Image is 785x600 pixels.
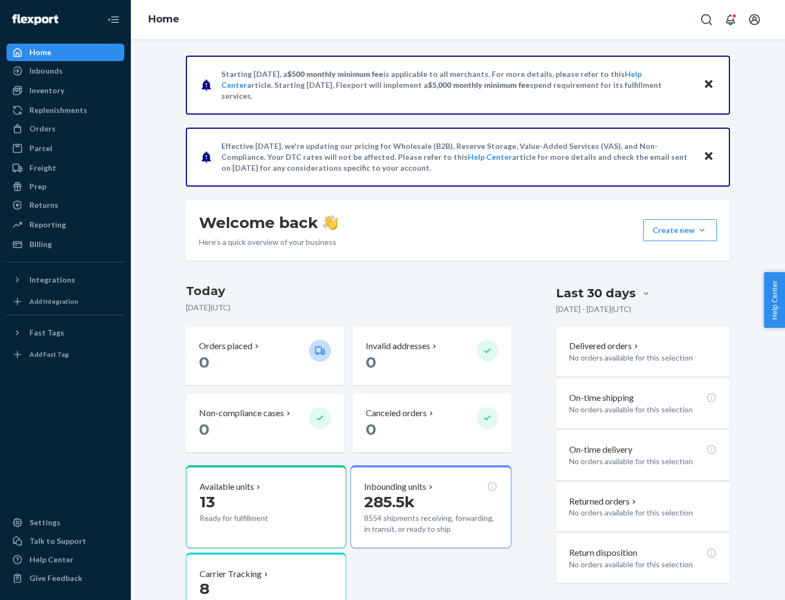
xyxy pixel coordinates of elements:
[569,559,717,570] p: No orders available for this selection
[199,407,284,419] p: Non-compliance cases
[7,62,124,80] a: Inbounds
[7,159,124,177] a: Freight
[428,80,530,89] span: $5,000 monthly minimum fee
[199,237,338,248] p: Here’s a quick overview of your business
[7,236,124,253] a: Billing
[140,4,188,35] ol: breadcrumbs
[199,340,252,352] p: Orders placed
[29,239,52,250] div: Billing
[744,9,765,31] button: Open account menu
[569,456,717,467] p: No orders available for this selection
[200,579,209,598] span: 8
[643,219,717,241] button: Create new
[353,394,511,452] button: Canceled orders 0
[12,14,58,25] img: Flexport logo
[569,404,717,415] p: No orders available for this selection
[7,551,124,568] a: Help Center
[186,302,511,313] p: [DATE] ( UTC )
[287,69,383,79] span: $500 monthly minimum fee
[221,141,693,173] p: Effective [DATE], we're updating our pricing for Wholesale (B2B), Reserve Storage, Value-Added Se...
[186,394,344,452] button: Non-compliance cases 0
[7,196,124,214] a: Returns
[186,283,511,300] h3: Today
[702,77,716,93] button: Close
[29,350,69,359] div: Add Fast Tag
[353,327,511,385] button: Invalid addresses 0
[199,213,338,232] h1: Welcome back
[7,140,124,157] a: Parcel
[29,181,46,192] div: Prep
[556,285,636,302] div: Last 30 days
[200,481,254,493] p: Available units
[569,507,717,518] p: No orders available for this selection
[29,219,66,230] div: Reporting
[7,271,124,289] button: Integrations
[29,274,75,285] div: Integrations
[29,105,87,116] div: Replenishments
[102,9,124,31] button: Close Navigation
[29,327,64,338] div: Fast Tags
[468,152,512,161] a: Help Center
[186,327,344,385] button: Orders placed 0
[29,554,74,565] div: Help Center
[569,547,637,559] p: Return disposition
[29,297,78,306] div: Add Integration
[569,352,717,363] p: No orders available for this selection
[364,513,497,535] p: 8554 shipments receiving, forwarding, in transit, or ready to ship
[29,143,52,154] div: Parcel
[7,346,124,363] a: Add Fast Tag
[364,481,426,493] p: Inbounding units
[366,407,427,419] p: Canceled orders
[200,493,215,511] span: 13
[764,272,785,328] button: Help Center
[200,568,262,580] p: Carrier Tracking
[148,13,179,25] a: Home
[29,123,56,134] div: Orders
[29,163,56,173] div: Freight
[7,569,124,587] button: Give Feedback
[29,517,61,528] div: Settings
[29,536,86,547] div: Talk to Support
[199,353,209,371] span: 0
[720,9,741,31] button: Open notifications
[7,178,124,195] a: Prep
[7,514,124,531] a: Settings
[7,44,124,61] a: Home
[364,493,415,511] span: 285.5k
[29,65,63,76] div: Inbounds
[366,353,376,371] span: 0
[221,69,693,101] p: Starting [DATE], a is applicable to all merchants. For more details, please refer to this article...
[569,495,638,508] button: Returned orders
[7,82,124,99] a: Inventory
[696,9,717,31] button: Open Search Box
[186,465,346,548] button: Available units13Ready for fulfillment
[29,47,51,58] div: Home
[7,532,124,550] a: Talk to Support
[7,120,124,137] a: Orders
[7,324,124,341] button: Fast Tags
[366,420,376,439] span: 0
[7,216,124,233] a: Reporting
[29,573,82,584] div: Give Feedback
[323,215,338,230] img: hand-wave emoji
[569,443,632,456] p: On-time delivery
[351,465,511,548] button: Inbounding units285.5k8554 shipments receiving, forwarding, in transit, or ready to ship
[29,200,58,211] div: Returns
[200,513,300,524] p: Ready for fulfillment
[7,101,124,119] a: Replenishments
[556,304,631,315] p: [DATE] - [DATE] ( UTC )
[29,85,64,96] div: Inventory
[199,420,209,439] span: 0
[366,340,430,352] p: Invalid addresses
[569,392,634,404] p: On-time shipping
[7,293,124,310] a: Add Integration
[702,149,716,165] button: Close
[569,340,641,352] button: Delivered orders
